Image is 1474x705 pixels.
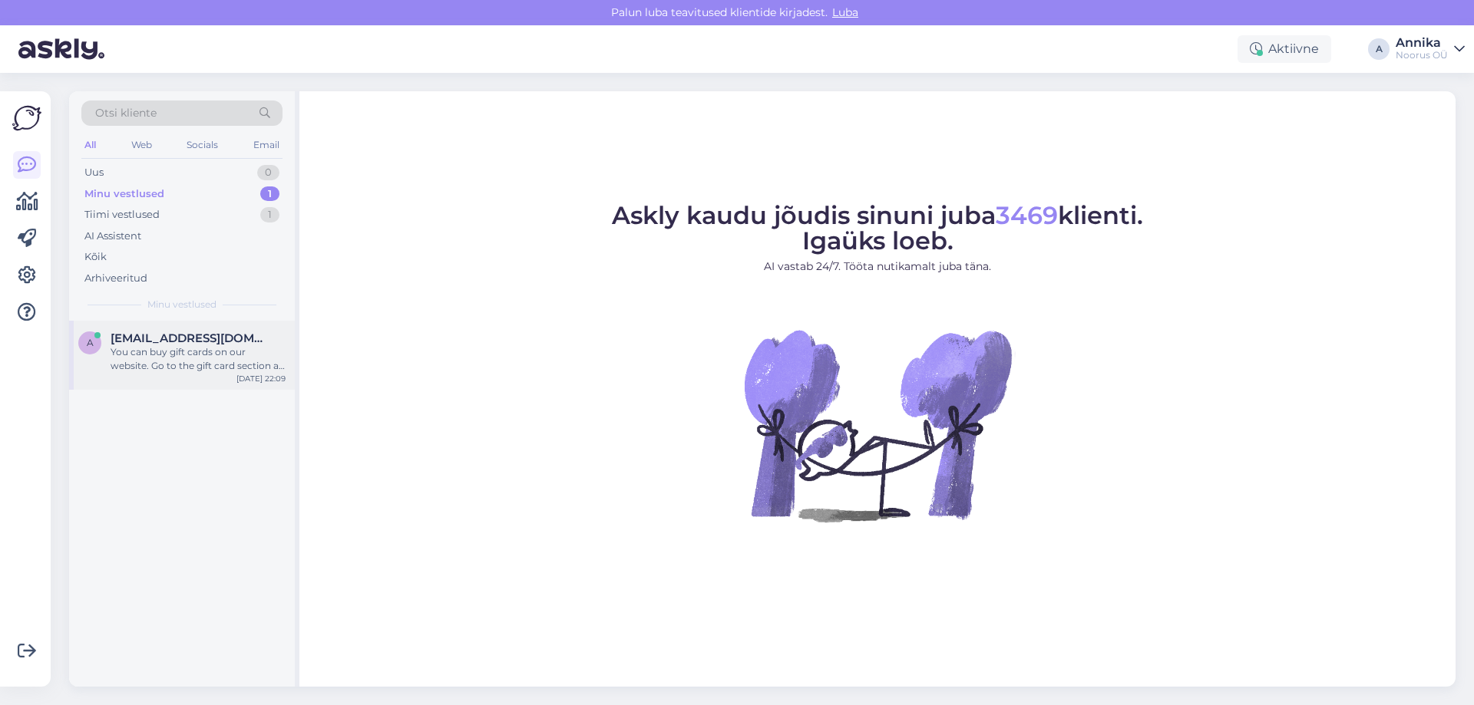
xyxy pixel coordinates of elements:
[260,186,279,202] div: 1
[111,345,286,373] div: You can buy gift cards on our website. Go to the gift card section at [URL][DOMAIN_NAME] to order...
[84,271,147,286] div: Arhiveeritud
[250,135,283,155] div: Email
[147,298,216,311] span: Minu vestlused
[1396,37,1448,49] div: Annika
[1396,49,1448,61] div: Noorus OÜ
[84,249,107,265] div: Kõik
[828,5,863,19] span: Luba
[84,229,141,244] div: AI Assistent
[612,200,1143,255] span: Askly kaudu jõudis sinuni juba klienti. Igaüks loeb.
[95,105,157,121] span: Otsi kliente
[1238,35,1331,63] div: Aktiivne
[739,287,1016,563] img: No Chat active
[612,259,1143,275] p: AI vastab 24/7. Tööta nutikamalt juba täna.
[1368,38,1390,60] div: A
[260,207,279,222] div: 1
[236,373,286,384] div: [DATE] 22:09
[183,135,221,155] div: Socials
[84,186,164,202] div: Minu vestlused
[128,135,155,155] div: Web
[87,337,94,348] span: A
[1396,37,1465,61] a: AnnikaNoorus OÜ
[84,207,160,222] div: Tiimi vestlused
[81,135,99,155] div: All
[257,165,279,180] div: 0
[111,331,270,345] span: Arop.helle@gmail.com
[84,165,104,180] div: Uus
[12,104,41,133] img: Askly Logo
[996,200,1058,230] span: 3469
